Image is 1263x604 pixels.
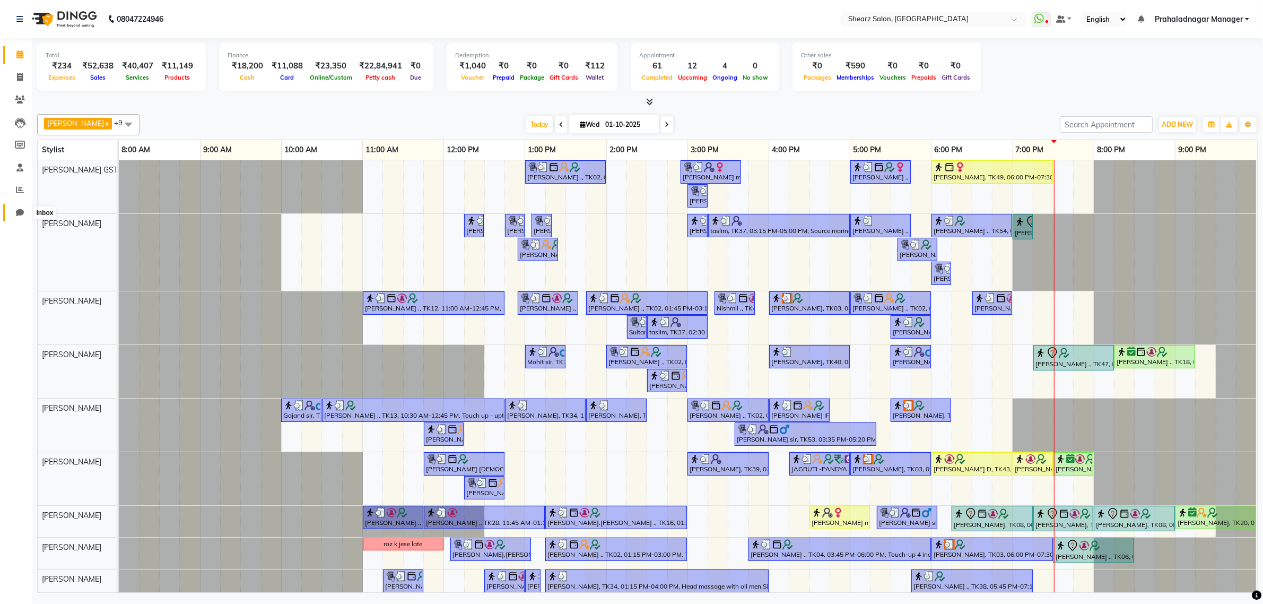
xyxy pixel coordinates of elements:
div: [PERSON_NAME] [DEMOGRAPHIC_DATA] ., TK19, 11:15 AM-11:45 AM, Foot massage - 30 min [384,571,422,591]
span: [PERSON_NAME] [47,119,104,127]
div: [PERSON_NAME] ., TK31, 12:55 PM-01:40 PM, Eyebrow threading,Upperlip threading,Forehead threading [519,293,577,313]
div: [PERSON_NAME], TK34, 01:15 PM-04:00 PM, Head massage with oil men,Signature pedicure,Signature ma... [546,571,768,591]
span: [PERSON_NAME] [42,403,101,413]
span: +9 [114,118,130,127]
div: [PERSON_NAME] ., TK02, 01:00 PM-02:00 PM, Cirepil Roll On Wax [526,162,605,182]
div: [PERSON_NAME], TK03, 05:00 PM-06:00 PM, K - VIP Be Spoke Rituals Chronologist - Women [851,454,930,474]
div: [PERSON_NAME].[PERSON_NAME] ., TK29, 01:05 PM-01:20 PM, Eyebrow threading [533,215,551,236]
a: 8:00 AM [119,142,153,158]
div: ₹0 [909,60,939,72]
div: [PERSON_NAME] ., TK12, 12:30 PM-01:00 PM, Elite manicure (₹975) [485,571,524,591]
div: [PERSON_NAME] ., TK02, 01:45 PM-03:15 PM, Chin threading,Upperlip threading,Loreal Hairwash & Blo... [587,293,707,313]
span: Online/Custom [307,74,355,81]
div: [PERSON_NAME] IRAKI ., TK41, 04:00 PM-04:45 PM, [PERSON_NAME] Faded with Sr. [770,400,829,420]
div: [PERSON_NAME] ., TK58, 07:00 PM-07:15 PM, Eyebrow threading [1014,215,1032,238]
div: [PERSON_NAME] D, TK43, 07:00 PM-07:30 PM, [PERSON_NAME] Faded with Master [1014,454,1052,474]
div: ₹0 [517,60,547,72]
span: [PERSON_NAME] [42,457,101,467]
span: Gift Cards [939,74,973,81]
div: taslim, TK37, 02:30 PM-03:15 PM, [PERSON_NAME] cleanup (₹2200),Eyebrow threading (₹71),Upperlip t... [648,317,707,337]
a: 3:00 PM [688,142,721,158]
div: ₹0 [939,60,973,72]
span: Sales [88,74,108,81]
div: [PERSON_NAME] ., TK04, 03:45 PM-06:00 PM, Touch-up 4 inch - Majirel [750,539,930,559]
span: Upcoming [675,74,710,81]
div: [PERSON_NAME] ., TK02, 02:00 PM-03:00 PM, Loreal Hairwash & Blow dry - Upto Waist [607,347,686,367]
div: ₹23,350 [307,60,355,72]
div: [PERSON_NAME], TK30, 12:55 PM-01:25 PM, Forehead threading,Eyebrow threading [519,239,557,260]
div: [PERSON_NAME], TK50, 03:00 PM-03:15 PM, Eyebrow threading [689,215,707,236]
div: Mohit sir, TK21, 01:00 PM-01:30 PM, Shave / trim [526,347,564,367]
span: Package [517,74,547,81]
div: [PERSON_NAME], TK08, 07:15 PM-08:00 PM, [PERSON_NAME] Faded with Sr. [1034,507,1092,530]
span: Wed [577,120,602,128]
div: [PERSON_NAME] ., TK38, 05:30 PM-06:00 PM, Head massage with oil men [892,317,930,337]
span: Petty cash [363,74,398,81]
div: Appointment [639,51,771,60]
div: ₹1,040 [455,60,490,72]
div: [PERSON_NAME], TK39, 03:00 PM-04:00 PM, Loreal Hairwash & Blow dry - Below Shoulder [689,454,768,474]
div: [PERSON_NAME].[PERSON_NAME] ., TK29, 12:05 PM-01:05 PM, Loreal Hairwash & Blow dry - Upto Waist [451,539,530,559]
div: [PERSON_NAME] ., TK32, 02:30 PM-03:00 PM, [PERSON_NAME] Faded with Master [648,370,686,391]
div: [PERSON_NAME], TK52, 06:30 PM-07:00 PM, Eyebrow threading,Forehead threading [973,293,1011,313]
div: Gajand sir, TK15, 10:00 AM-10:30 AM, Shave / trim [282,400,320,420]
div: Finance [228,51,425,60]
span: Card [278,74,297,81]
div: ₹0 [547,60,581,72]
span: Memberships [834,74,877,81]
div: [PERSON_NAME] ., TK02, 01:15 PM-03:00 PM, Touch up - upto 2 Inch - Inoa [546,539,686,559]
span: Cash [238,74,258,81]
span: Due [407,74,424,81]
button: ADD NEW [1159,117,1196,132]
a: 9:00 PM [1175,142,1209,158]
div: [PERSON_NAME] ., TK14, 11:45 AM-12:15 PM, Kerastase Hair Wash - Upto Waist (₹869) [425,424,463,444]
div: [PERSON_NAME] ., TK14, 12:15 PM-12:45 PM, Kerastase Hair Wash - Upto Waist [465,478,503,498]
a: 10:00 AM [282,142,320,158]
div: [PERSON_NAME] ., TK12, 01:00 PM-01:05 PM, Elite manicure [526,571,539,591]
a: 4:00 PM [769,142,803,158]
div: [PERSON_NAME] ., TK47, 07:15 PM-08:15 PM, Haircut By Master Stylist- [DEMOGRAPHIC_DATA] [1034,347,1113,369]
span: Completed [639,74,675,81]
div: Nishmil ., TK44, 03:20 PM-03:50 PM, Eyebrow threading,Upperlip threading [716,293,754,313]
input: 2025-10-01 [602,117,655,133]
div: Sultana ., TK23, 02:15 PM-02:30 PM, Eyebrow threading [628,317,646,337]
span: [PERSON_NAME] [42,219,101,228]
span: Vouchers [877,74,909,81]
span: [PERSON_NAME] GSTIN - 21123 [42,165,154,175]
div: ₹11,149 [158,60,197,72]
div: taslim, TK37, 03:15 PM-05:00 PM, Source marine dry & dehydrated skin facial,Eyebrow threading [709,215,849,236]
div: [PERSON_NAME], TK08, 06:15 PM-07:15 PM, Haircut By Sr.Stylist - [DEMOGRAPHIC_DATA] [953,507,1032,530]
b: 08047224946 [117,4,163,34]
img: logo [27,4,100,34]
div: ₹18,200 [228,60,267,72]
div: [PERSON_NAME], TK49, 06:00 PM-07:30 PM, Touch up - upto 2 Inch - Inoa,Additional K wash - Women (... [933,162,1052,182]
a: 12:00 PM [444,142,482,158]
span: Today [526,116,553,133]
span: Prepaid [490,74,517,81]
div: JAGRUTI -PANDYA ., TK46, 04:15 PM-05:00 PM, Tongs Upto Waist [790,454,849,474]
div: ₹0 [877,60,909,72]
div: [PERSON_NAME] ., TK48, 05:00 PM-05:45 PM, Eyebrow threading,Upperlip threading,Lower lip [851,215,910,236]
div: [PERSON_NAME] ., TK02, 05:00 PM-06:00 PM, Loreal Hairwash & Blow dry - Upto Waist [851,293,930,313]
div: Other sales [801,51,973,60]
span: ADD NEW [1162,120,1193,128]
div: [PERSON_NAME] ., TK38, 05:45 PM-07:15 PM, Head massage with oil men,Loreal Hair Wash - Upto waist... [912,571,1032,591]
span: Products [162,74,193,81]
div: Total [46,51,197,60]
input: Search Appointment [1060,116,1153,133]
div: [PERSON_NAME] ., TK35, 05:00 PM-05:45 PM, Eyebrow threading,Upperlip threading (₹75),Forehead thr... [851,162,910,182]
div: [PERSON_NAME], TK33, 07:30 PM-08:00 PM, Haircut By Master Stylist- [DEMOGRAPHIC_DATA] [1055,454,1092,474]
div: [PERSON_NAME] ., TK13, 10:30 AM-12:45 PM, Touch up - upto 2 Inch - Inoa,Haircut By Master Stylist... [323,400,503,420]
a: 9:00 AM [201,142,234,158]
div: 0 [740,60,771,72]
div: [PERSON_NAME] ., TK54, 06:00 PM-07:00 PM, Eyebrow threading,Upperlip threading,Forehead threading... [933,215,1011,236]
a: 11:00 AM [363,142,401,158]
span: Gift Cards [547,74,581,81]
div: ₹0 [490,60,517,72]
div: 4 [710,60,740,72]
div: ₹112 [581,60,609,72]
div: [PERSON_NAME] ., TK02, 03:00 PM-04:00 PM, Loreal Hairwash & Blow dry - Upto Waist [689,400,768,420]
div: [PERSON_NAME], TK03, 06:00 PM-07:30 PM, Women Haircut with Mr.Dinesh [933,539,1052,559]
div: [PERSON_NAME] D, TK43, 06:00 PM-07:00 PM, Haircut By Master Stylist- [DEMOGRAPHIC_DATA] [933,454,1011,474]
div: ₹234 [46,60,78,72]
